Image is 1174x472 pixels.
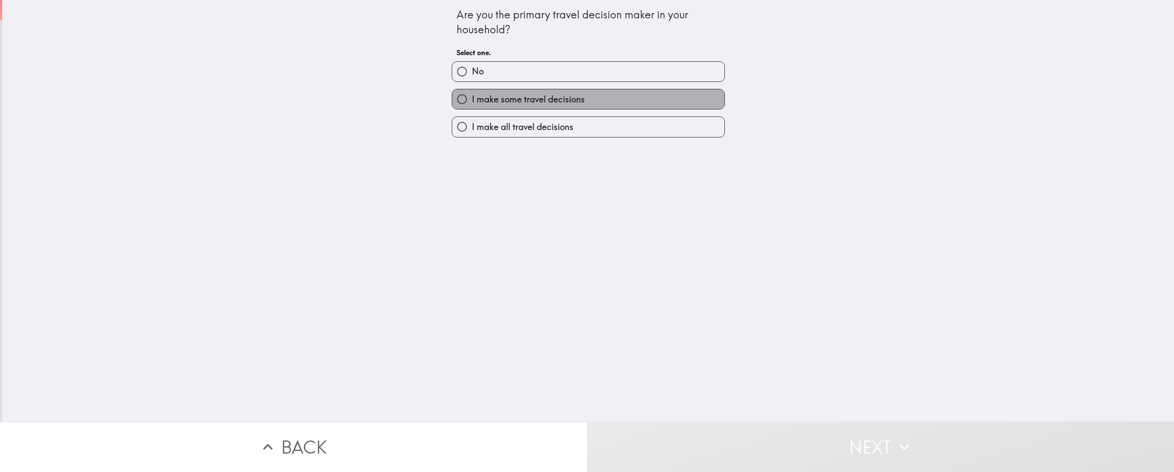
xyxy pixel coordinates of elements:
[457,7,720,37] div: Are you the primary travel decision maker in your household?
[587,422,1174,472] button: Next
[472,65,484,77] span: No
[472,93,585,106] span: I make some travel decisions
[457,48,720,57] h6: Select one.
[452,89,724,109] button: I make some travel decisions
[472,121,573,133] span: I make all travel decisions
[452,117,724,137] button: I make all travel decisions
[452,62,724,81] button: No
